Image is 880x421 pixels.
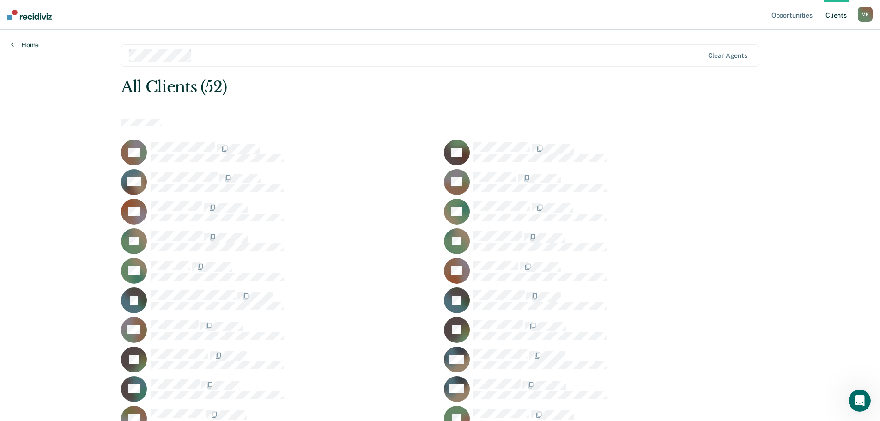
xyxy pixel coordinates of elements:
[858,7,873,22] button: MK
[121,78,631,97] div: All Clients (52)
[7,10,52,20] img: Recidiviz
[858,7,873,22] div: M K
[708,52,747,60] div: Clear agents
[11,41,39,49] a: Home
[849,390,871,412] iframe: Intercom live chat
